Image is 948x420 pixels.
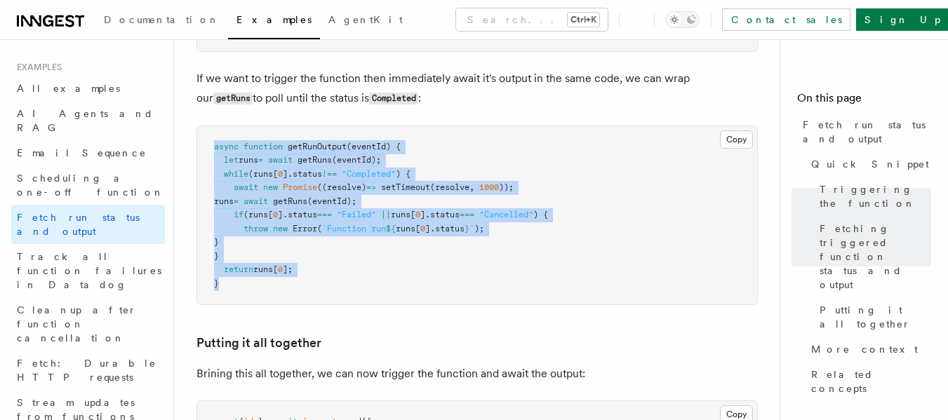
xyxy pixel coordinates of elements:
a: Triggering the function [814,177,931,216]
span: await [268,155,293,165]
button: Copy [720,130,753,149]
span: , [469,182,474,192]
a: Scheduling a one-off function [11,165,165,205]
span: All examples [17,83,120,94]
span: ); [474,224,484,233]
span: if [234,210,243,219]
span: 0 [278,169,283,179]
p: If we want to trigger the function then immediately await it's output in the same code, we can wr... [196,69,758,109]
button: Search...Ctrl+K [456,8,608,31]
a: Putting it all together [814,297,931,337]
span: function [243,142,283,151]
span: 0 [420,224,425,233]
span: Fetch run status and output [803,118,931,146]
a: AI Agents and RAG [11,101,165,140]
span: ${ [386,224,396,233]
span: Email Sequence [17,147,147,158]
span: runs [239,155,258,165]
span: } [214,237,219,247]
span: Error [293,224,317,233]
span: === [317,210,332,219]
span: = [234,196,239,206]
span: getRunOutput [288,142,347,151]
a: AgentKit [320,4,411,38]
a: Quick Snippet [806,151,931,177]
span: Documentation [104,14,220,25]
span: new [273,224,288,233]
h4: On this page [797,90,931,112]
span: )); [499,182,514,192]
span: await [234,182,258,192]
span: (eventId); [332,155,381,165]
span: while [224,169,248,179]
span: (resolve [430,182,469,192]
span: } [214,278,219,288]
span: (eventId); [307,196,356,206]
span: await [243,196,268,206]
span: ) { [396,169,410,179]
span: getRuns [273,196,307,206]
span: ) { [533,210,548,219]
span: Putting it all together [820,303,931,331]
span: setTimeout [381,182,430,192]
span: Scheduling a one-off function [17,172,164,198]
span: } [465,224,469,233]
span: (runs[ [248,169,278,179]
span: Track all function failures in Datadog [17,251,161,290]
span: (runs[ [243,210,273,219]
span: 0 [278,264,283,274]
kbd: Ctrl+K [568,13,599,27]
span: ( [317,224,322,233]
span: Fetch run status and output [17,212,140,237]
span: Examples [11,62,62,73]
span: runs[ [391,210,415,219]
span: ].status [278,210,317,219]
span: AI Agents and RAG [17,108,154,133]
span: More context [811,342,918,356]
span: = [258,155,263,165]
p: Brining this all together, we can now trigger the function and await the output: [196,364,758,384]
span: Fetching triggered function status and output [820,222,931,292]
span: getRuns [298,155,332,165]
span: !== [322,169,337,179]
span: Examples [236,14,312,25]
span: throw [243,224,268,233]
a: Track all function failures in Datadog [11,244,165,297]
a: Email Sequence [11,140,165,165]
a: Fetch run status and output [797,112,931,151]
span: "Failed" [337,210,376,219]
span: Promise [283,182,317,192]
span: ]; [283,264,293,274]
span: async [214,142,239,151]
span: runs [214,196,234,206]
button: Toggle dark mode [666,11,700,28]
span: Fetch: Durable HTTP requests [17,358,156,383]
span: 1000 [479,182,499,192]
span: "Cancelled" [479,210,533,219]
span: === [460,210,474,219]
a: Fetch: Durable HTTP requests [11,351,165,390]
span: (eventId) { [347,142,401,151]
span: runs[ [396,224,420,233]
span: ((resolve) [317,182,366,192]
span: Related concepts [811,367,931,395]
span: ].status [425,224,465,233]
a: Putting it all together [196,333,321,353]
span: ].status [420,210,460,219]
span: ].status [283,169,322,179]
span: AgentKit [328,14,403,25]
span: 0 [273,210,278,219]
span: } [214,251,219,261]
span: new [263,182,278,192]
code: Completed [369,93,418,104]
span: `Function run [322,224,386,233]
a: Cleanup after function cancellation [11,297,165,351]
a: Related concepts [806,362,931,401]
a: Fetch run status and output [11,205,165,244]
span: "Completed" [342,169,396,179]
a: Documentation [95,4,228,38]
span: Cleanup after function cancellation [17,304,137,344]
span: || [381,210,391,219]
span: return [224,264,253,274]
a: All examples [11,76,165,101]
